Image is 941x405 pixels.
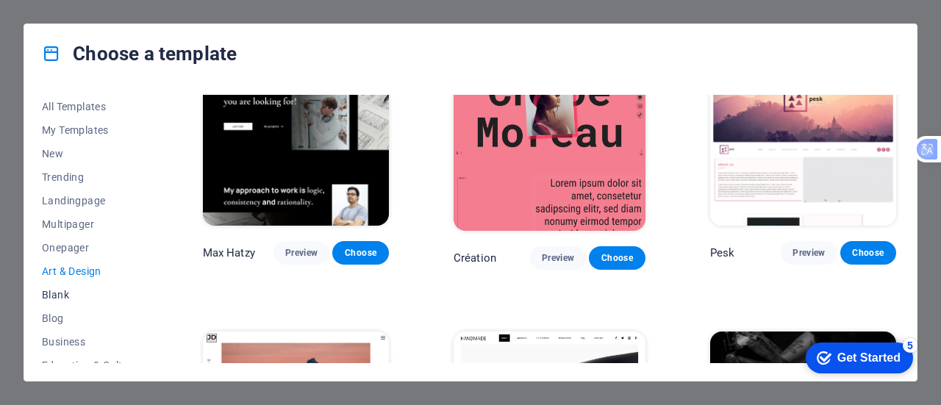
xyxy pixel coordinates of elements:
[42,124,138,136] span: My Templates
[710,245,735,260] p: Pesk
[42,142,138,165] button: New
[42,95,138,118] button: All Templates
[42,283,138,307] button: Blank
[42,359,138,371] span: Education & Culture
[454,251,496,265] p: Création
[42,354,138,377] button: Education & Culture
[332,241,388,265] button: Choose
[42,195,138,207] span: Landingpage
[530,246,586,270] button: Preview
[42,330,138,354] button: Business
[601,252,633,264] span: Choose
[42,171,138,183] span: Trending
[42,336,138,348] span: Business
[792,247,825,259] span: Preview
[42,16,105,29] div: Get Started
[42,148,138,160] span: New
[42,242,138,254] span: Onepager
[203,54,389,226] img: Max Hatzy
[542,252,574,264] span: Preview
[42,101,138,112] span: All Templates
[42,218,138,230] span: Multipager
[42,165,138,189] button: Trending
[42,236,138,259] button: Onepager
[840,241,896,265] button: Choose
[42,289,138,301] span: Blank
[107,3,122,18] div: 5
[42,312,138,324] span: Blog
[589,246,645,270] button: Choose
[10,7,118,38] div: Get Started 5 items remaining, 0% complete
[454,54,645,231] img: Création
[344,247,376,259] span: Choose
[852,247,884,259] span: Choose
[285,247,318,259] span: Preview
[42,307,138,330] button: Blog
[710,54,896,226] img: Pesk
[273,241,329,265] button: Preview
[42,189,138,212] button: Landingpage
[203,245,255,260] p: Max Hatzy
[42,259,138,283] button: Art & Design
[42,42,237,65] h4: Choose a template
[42,118,138,142] button: My Templates
[42,265,138,277] span: Art & Design
[781,241,837,265] button: Preview
[42,212,138,236] button: Multipager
